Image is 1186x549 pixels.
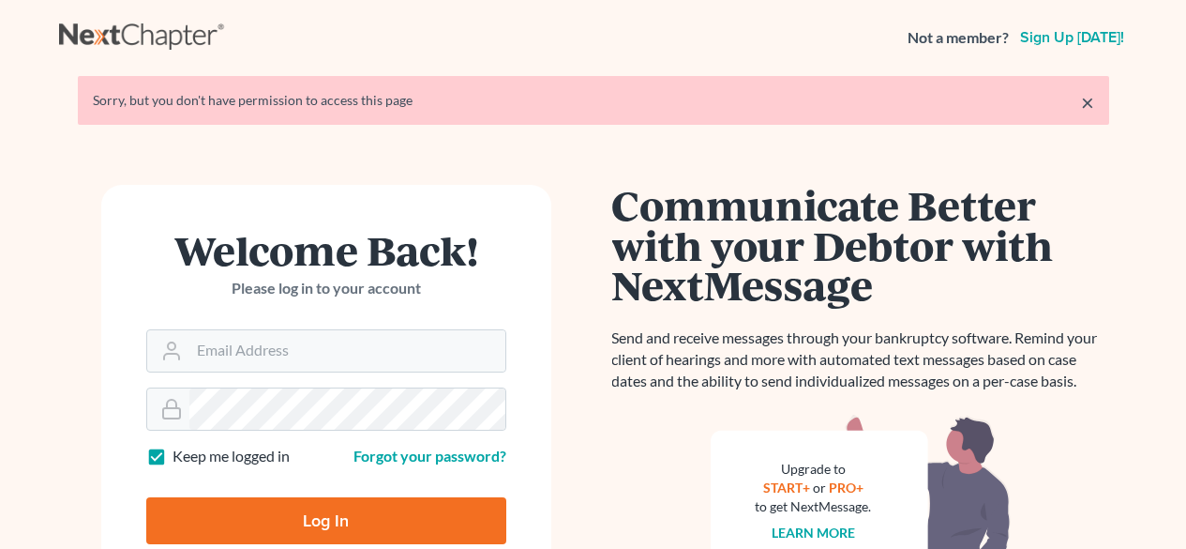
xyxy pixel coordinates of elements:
[93,91,1094,110] div: Sorry, but you don't have permission to access this page
[146,230,506,270] h1: Welcome Back!
[756,460,872,479] div: Upgrade to
[1016,30,1128,45] a: Sign up [DATE]!
[772,525,855,541] a: Learn more
[763,480,810,496] a: START+
[189,330,505,372] input: Email Address
[829,480,863,496] a: PRO+
[146,497,506,544] input: Log In
[612,328,1109,392] p: Send and receive messages through your bankruptcy software. Remind your client of hearings and mo...
[612,185,1109,305] h1: Communicate Better with your Debtor with NextMessage
[1081,91,1094,114] a: ×
[813,480,826,496] span: or
[173,446,290,467] label: Keep me logged in
[353,447,506,465] a: Forgot your password?
[908,27,1009,49] strong: Not a member?
[146,278,506,299] p: Please log in to your account
[756,497,872,516] div: to get NextMessage.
